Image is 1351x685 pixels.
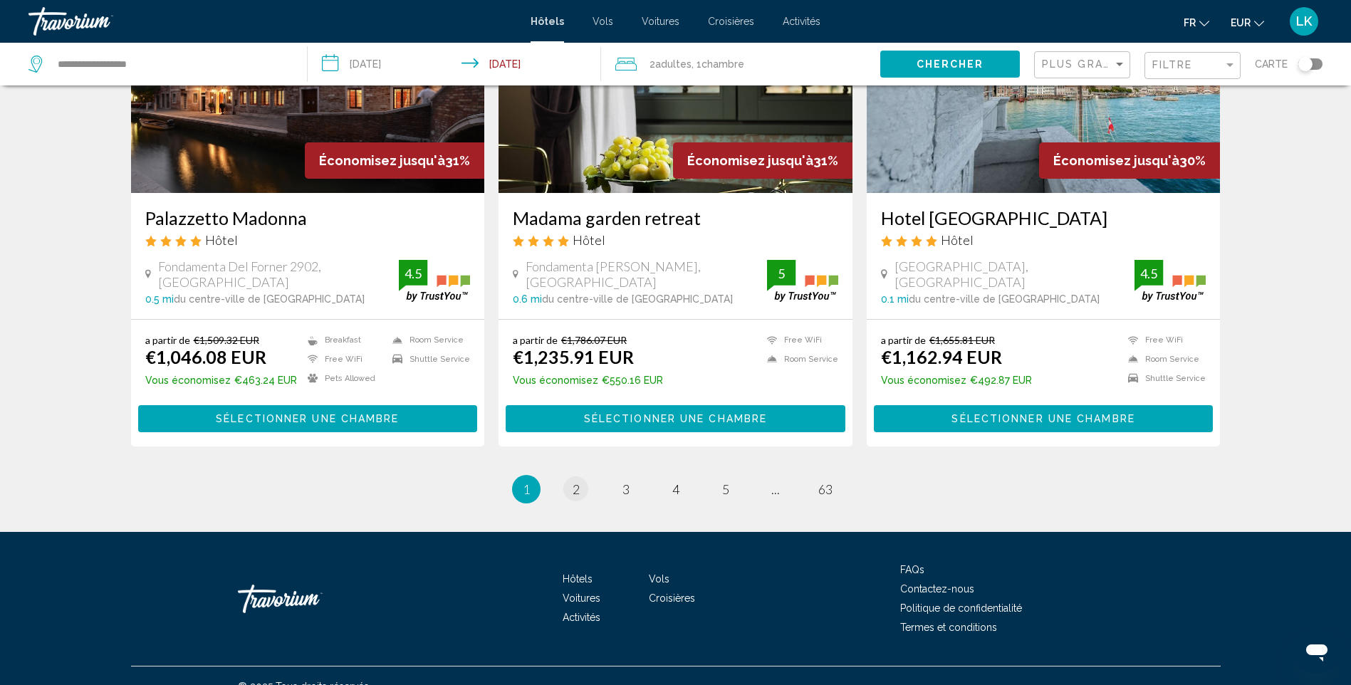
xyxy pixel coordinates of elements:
ins: €1,162.94 EUR [881,346,1002,367]
a: Madama garden retreat [513,207,838,229]
button: User Menu [1285,6,1323,36]
span: 3 [622,481,630,497]
button: Chercher [880,51,1020,77]
div: 30% [1039,142,1220,179]
span: Hôtel [205,232,238,248]
li: Shuttle Service [385,353,470,365]
div: 31% [673,142,852,179]
button: Filter [1144,51,1241,80]
span: a partir de [145,334,190,346]
span: Voitures [642,16,679,27]
span: Chambre [701,58,744,70]
span: Filtre [1152,59,1193,70]
div: 31% [305,142,484,179]
li: Room Service [1121,353,1206,365]
del: €1,655.81 EUR [929,334,995,346]
button: Sélectionner une chambre [138,405,478,432]
span: 2 [650,54,692,74]
a: Voitures [563,592,600,604]
span: 0.1 mi [881,293,909,305]
span: Économisez jusqu'à [687,153,813,168]
button: Change currency [1231,12,1264,33]
button: Travelers: 2 adults, 0 children [601,43,880,85]
h3: Hotel [GEOGRAPHIC_DATA] [881,207,1206,229]
div: 4 star Hotel [881,232,1206,248]
span: 0.6 mi [513,293,542,305]
span: Adultes [655,58,692,70]
span: Carte [1255,54,1288,74]
a: Sélectionner une chambre [874,409,1214,424]
span: a partir de [881,334,926,346]
span: EUR [1231,17,1251,28]
a: Travorium [28,7,516,36]
span: Activités [563,612,600,623]
span: Sélectionner une chambre [216,414,399,425]
a: Croisières [649,592,695,604]
span: , 1 [692,54,744,74]
p: €463.24 EUR [145,375,297,386]
li: Pets Allowed [301,372,385,385]
a: Croisières [708,16,754,27]
img: trustyou-badge.svg [399,260,470,302]
mat-select: Sort by [1042,59,1126,71]
span: 4 [672,481,679,497]
a: Palazzetto Madonna [145,207,471,229]
span: Sélectionner une chambre [951,414,1134,425]
div: 4 star Hotel [513,232,838,248]
li: Breakfast [301,334,385,346]
div: 4.5 [399,265,427,282]
span: du centre-ville de [GEOGRAPHIC_DATA] [909,293,1100,305]
li: Shuttle Service [1121,372,1206,385]
span: 2 [573,481,580,497]
span: Chercher [917,59,984,70]
a: Sélectionner une chambre [138,409,478,424]
span: Hôtels [531,16,564,27]
span: Vous économisez [145,375,231,386]
ul: Pagination [131,475,1221,503]
span: Économisez jusqu'à [319,153,445,168]
ins: €1,235.91 EUR [513,346,634,367]
p: €492.87 EUR [881,375,1032,386]
a: Hôtels [563,573,593,585]
span: Fondamenta [PERSON_NAME], [GEOGRAPHIC_DATA] [526,258,767,290]
ins: €1,046.08 EUR [145,346,266,367]
span: a partir de [513,334,558,346]
span: 63 [818,481,833,497]
li: Room Service [760,353,838,365]
div: 4 star Hotel [145,232,471,248]
iframe: Button to launch messaging window [1294,628,1340,674]
a: FAQs [900,564,924,575]
a: Politique de confidentialité [900,602,1022,614]
a: Activités [783,16,820,27]
li: Free WiFi [760,334,838,346]
div: 5 [767,265,796,282]
a: Contactez-nous [900,583,974,595]
p: €550.16 EUR [513,375,663,386]
button: Sélectionner une chambre [506,405,845,432]
span: 1 [523,481,530,497]
li: Free WiFi [1121,334,1206,346]
a: Vols [593,16,613,27]
span: Vous économisez [881,375,966,386]
a: Vols [649,573,669,585]
span: Termes et conditions [900,622,997,633]
span: Hôtel [573,232,605,248]
button: Toggle map [1288,58,1323,70]
del: €1,786.07 EUR [561,334,627,346]
a: Sélectionner une chambre [506,409,845,424]
span: du centre-ville de [GEOGRAPHIC_DATA] [542,293,733,305]
del: €1,509.32 EUR [194,334,259,346]
img: trustyou-badge.svg [1134,260,1206,302]
button: Check-in date: Sep 5, 2025 Check-out date: Sep 7, 2025 [308,43,601,85]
